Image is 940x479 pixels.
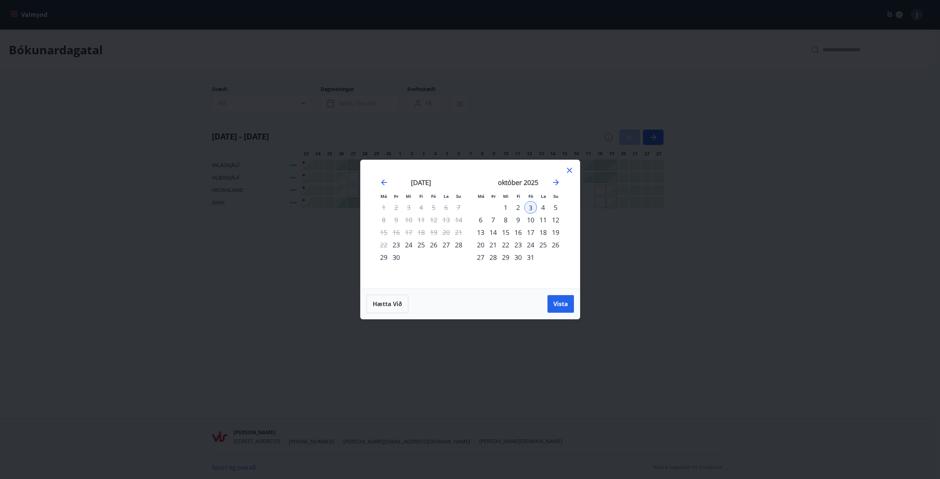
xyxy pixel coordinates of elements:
div: 21 [487,239,499,251]
td: Choose laugardagur, 11. október 2025 as your check-out date. It’s available. [537,214,549,226]
small: Mi [503,193,509,199]
td: Not available. þriðjudagur, 16. september 2025 [390,226,402,239]
small: Þr [491,193,496,199]
td: Choose mánudagur, 13. október 2025 as your check-out date. It’s available. [474,226,487,239]
div: Calendar [369,169,571,280]
span: Hætta við [373,300,402,308]
td: Choose þriðjudagur, 21. október 2025 as your check-out date. It’s available. [487,239,499,251]
td: Not available. miðvikudagur, 10. september 2025 [402,214,415,226]
button: Hætta við [366,295,408,313]
div: 24 [402,239,415,251]
div: 18 [537,226,549,239]
td: Choose fimmtudagur, 30. október 2025 as your check-out date. It’s available. [512,251,524,264]
small: La [444,193,449,199]
td: Choose fimmtudagur, 25. september 2025 as your check-out date. It’s available. [415,239,427,251]
td: Not available. föstudagur, 12. september 2025 [427,214,440,226]
td: Not available. sunnudagur, 21. september 2025 [452,226,465,239]
td: Choose mánudagur, 20. október 2025 as your check-out date. It’s available. [474,239,487,251]
td: Choose miðvikudagur, 29. október 2025 as your check-out date. It’s available. [499,251,512,264]
small: Su [456,193,461,199]
strong: [DATE] [411,178,431,187]
td: Not available. þriðjudagur, 9. september 2025 [390,214,402,226]
div: 6 [474,214,487,226]
td: Choose fimmtudagur, 2. október 2025 as your check-out date. It’s available. [512,201,524,214]
td: Choose miðvikudagur, 24. september 2025 as your check-out date. It’s available. [402,239,415,251]
td: Choose laugardagur, 25. október 2025 as your check-out date. It’s available. [537,239,549,251]
td: Choose sunnudagur, 5. október 2025 as your check-out date. It’s available. [549,201,562,214]
div: 27 [474,251,487,264]
td: Not available. þriðjudagur, 2. september 2025 [390,201,402,214]
td: Choose fimmtudagur, 23. október 2025 as your check-out date. It’s available. [512,239,524,251]
td: Not available. laugardagur, 6. september 2025 [440,201,452,214]
td: Not available. sunnudagur, 7. september 2025 [452,201,465,214]
td: Choose föstudagur, 10. október 2025 as your check-out date. It’s available. [524,214,537,226]
td: Choose miðvikudagur, 15. október 2025 as your check-out date. It’s available. [499,226,512,239]
td: Choose þriðjudagur, 28. október 2025 as your check-out date. It’s available. [487,251,499,264]
td: Choose sunnudagur, 26. október 2025 as your check-out date. It’s available. [549,239,562,251]
td: Choose laugardagur, 4. október 2025 as your check-out date. It’s available. [537,201,549,214]
div: 30 [512,251,524,264]
td: Selected as start date. föstudagur, 3. október 2025 [524,201,537,214]
td: Choose þriðjudagur, 14. október 2025 as your check-out date. It’s available. [487,226,499,239]
div: 23 [512,239,524,251]
td: Choose fimmtudagur, 9. október 2025 as your check-out date. It’s available. [512,214,524,226]
td: Choose fimmtudagur, 16. október 2025 as your check-out date. It’s available. [512,226,524,239]
td: Choose miðvikudagur, 1. október 2025 as your check-out date. It’s available. [499,201,512,214]
div: 31 [524,251,537,264]
div: 10 [524,214,537,226]
td: Choose laugardagur, 27. september 2025 as your check-out date. It’s available. [440,239,452,251]
div: 7 [487,214,499,226]
div: 28 [487,251,499,264]
td: Choose sunnudagur, 28. september 2025 as your check-out date. It’s available. [452,239,465,251]
small: Fö [431,193,436,199]
div: Move forward to switch to the next month. [552,178,560,187]
td: Choose þriðjudagur, 23. september 2025 as your check-out date. It’s available. [390,239,402,251]
small: La [541,193,546,199]
td: Not available. laugardagur, 13. september 2025 [440,214,452,226]
small: Fö [528,193,533,199]
td: Choose sunnudagur, 12. október 2025 as your check-out date. It’s available. [549,214,562,226]
div: 23 [390,239,402,251]
td: Choose föstudagur, 26. september 2025 as your check-out date. It’s available. [427,239,440,251]
td: Choose mánudagur, 27. október 2025 as your check-out date. It’s available. [474,251,487,264]
td: Choose sunnudagur, 19. október 2025 as your check-out date. It’s available. [549,226,562,239]
button: Vista [547,295,574,313]
div: 20 [474,239,487,251]
td: Choose þriðjudagur, 30. september 2025 as your check-out date. It’s available. [390,251,402,264]
div: 19 [549,226,562,239]
div: 13 [474,226,487,239]
div: 2 [512,201,524,214]
div: 28 [452,239,465,251]
td: Not available. mánudagur, 15. september 2025 [377,226,390,239]
div: 25 [415,239,427,251]
td: Not available. mánudagur, 22. september 2025 [377,239,390,251]
div: 9 [512,214,524,226]
td: Choose þriðjudagur, 7. október 2025 as your check-out date. It’s available. [487,214,499,226]
div: 12 [549,214,562,226]
div: 17 [524,226,537,239]
div: 25 [537,239,549,251]
div: 27 [440,239,452,251]
div: 30 [390,251,402,264]
small: Fi [419,193,423,199]
td: Choose miðvikudagur, 8. október 2025 as your check-out date. It’s available. [499,214,512,226]
div: 26 [427,239,440,251]
td: Choose föstudagur, 31. október 2025 as your check-out date. It’s available. [524,251,537,264]
small: Má [478,193,484,199]
td: Choose föstudagur, 17. október 2025 as your check-out date. It’s available. [524,226,537,239]
td: Not available. miðvikudagur, 17. september 2025 [402,226,415,239]
div: 3 [524,201,537,214]
td: Not available. laugardagur, 20. september 2025 [440,226,452,239]
td: Not available. mánudagur, 1. september 2025 [377,201,390,214]
td: Not available. fimmtudagur, 11. september 2025 [415,214,427,226]
small: Þr [394,193,398,199]
div: 4 [537,201,549,214]
td: Not available. sunnudagur, 14. september 2025 [452,214,465,226]
td: Not available. fimmtudagur, 4. september 2025 [415,201,427,214]
td: Choose föstudagur, 24. október 2025 as your check-out date. It’s available. [524,239,537,251]
span: Vista [553,300,568,308]
div: 5 [549,201,562,214]
div: 29 [377,251,390,264]
td: Choose mánudagur, 6. október 2025 as your check-out date. It’s available. [474,214,487,226]
div: 16 [512,226,524,239]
